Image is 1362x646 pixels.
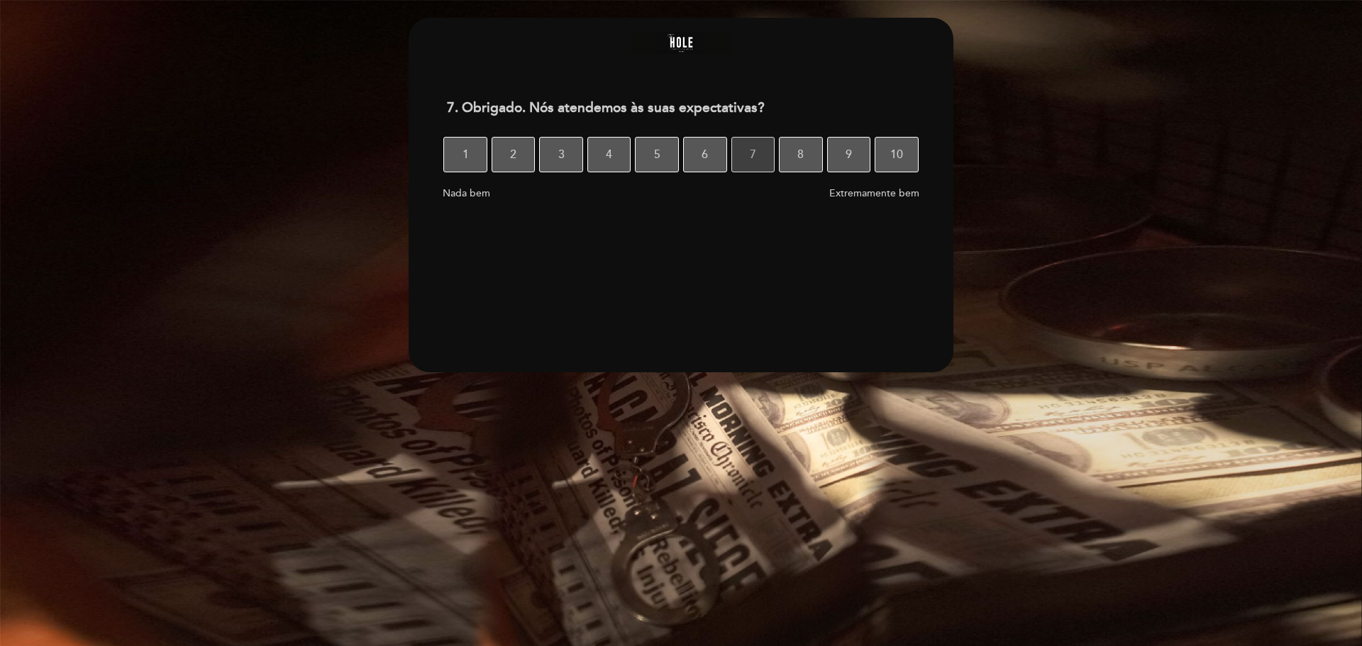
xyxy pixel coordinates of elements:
[587,137,631,172] button: 4
[779,137,823,172] button: 8
[829,187,919,199] span: Extremamente bem
[558,135,565,174] span: 3
[683,137,727,172] button: 6
[702,135,708,174] span: 6
[492,137,536,172] button: 2
[510,135,516,174] span: 2
[750,135,756,174] span: 7
[654,135,660,174] span: 5
[443,187,490,199] span: Nada bem
[606,135,612,174] span: 4
[635,137,679,172] button: 5
[875,137,919,172] button: 10
[436,91,926,126] div: 7. Obrigado. Nós atendemos às suas expectativas?
[631,32,731,54] img: header_1647542610.png
[731,137,775,172] button: 7
[846,135,852,174] span: 9
[890,135,903,174] span: 10
[797,135,804,174] span: 8
[827,137,871,172] button: 9
[463,135,469,174] span: 1
[443,137,487,172] button: 1
[539,137,583,172] button: 3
